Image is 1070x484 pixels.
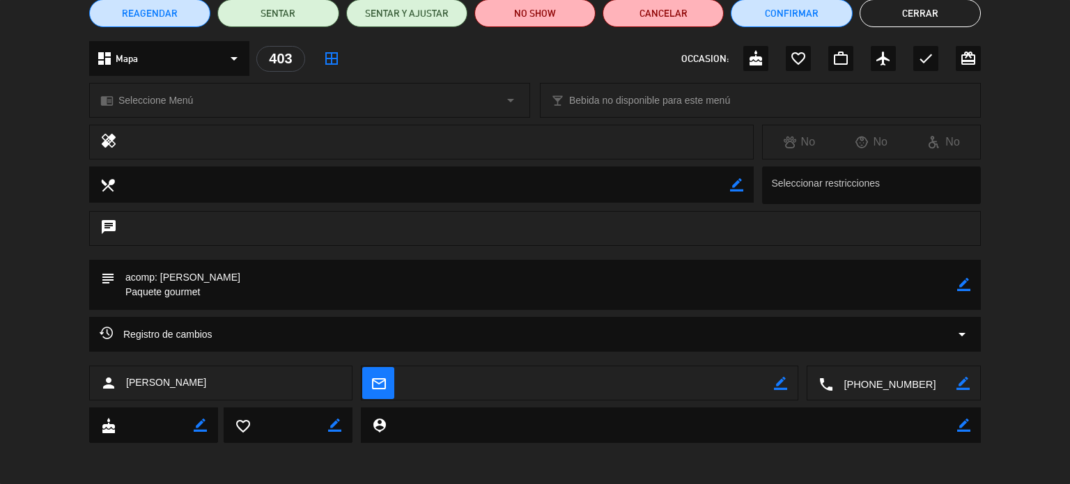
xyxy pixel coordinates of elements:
[122,6,178,21] span: REAGENDAR
[774,377,787,390] i: border_color
[730,178,743,192] i: border_color
[835,133,908,151] div: No
[954,326,970,343] i: arrow_drop_down
[235,418,250,433] i: favorite_border
[569,93,730,109] span: Bebida no disponible para este menú
[100,326,212,343] span: Registro de cambios
[100,219,117,238] i: chat
[328,419,341,432] i: border_color
[371,375,386,391] i: mail_outline
[917,50,934,67] i: check
[790,50,807,67] i: favorite_border
[323,50,340,67] i: border_all
[116,51,138,67] span: Mapa
[100,418,116,433] i: cake
[226,50,242,67] i: arrow_drop_down
[118,93,193,109] span: Seleccione Menú
[100,132,117,152] i: healing
[100,177,115,192] i: local_dining
[875,50,892,67] i: airplanemode_active
[957,419,970,432] i: border_color
[100,375,117,391] i: person
[256,46,305,72] div: 403
[960,50,977,67] i: card_giftcard
[818,376,833,391] i: local_phone
[100,94,114,107] i: chrome_reader_mode
[763,133,835,151] div: No
[502,92,519,109] i: arrow_drop_down
[908,133,980,151] div: No
[126,375,206,391] span: [PERSON_NAME]
[551,94,564,107] i: local_bar
[100,270,115,286] i: subject
[957,278,970,291] i: border_color
[956,377,970,390] i: border_color
[194,419,207,432] i: border_color
[832,50,849,67] i: work_outline
[681,51,729,67] span: OCCASION:
[96,50,113,67] i: dashboard
[371,417,387,432] i: person_pin
[747,50,764,67] i: cake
